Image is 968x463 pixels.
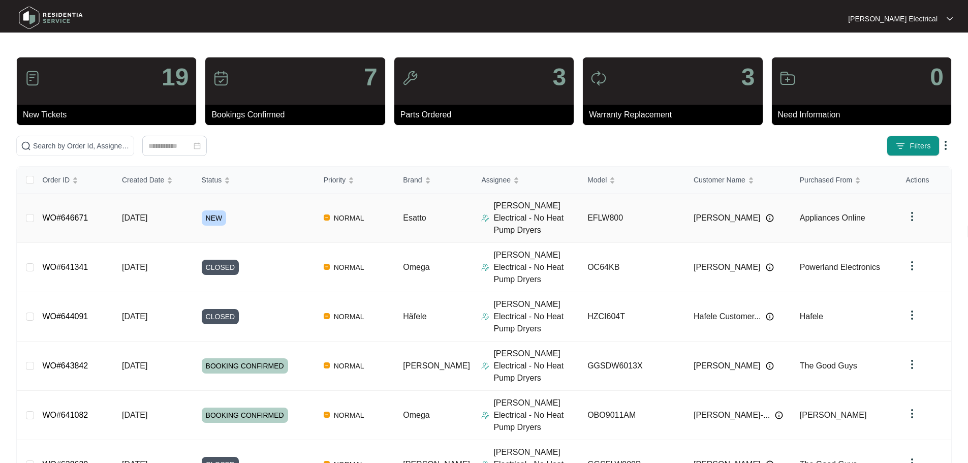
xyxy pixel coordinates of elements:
img: dropdown arrow [906,408,918,420]
span: NORMAL [330,212,368,224]
input: Search by Order Id, Assignee Name, Customer Name, Brand and Model [33,140,130,151]
span: Hafele Customer... [694,311,761,323]
p: [PERSON_NAME] Electrical - No Heat Pump Dryers [493,249,579,286]
span: [DATE] [122,411,147,419]
img: Vercel Logo [324,313,330,319]
img: filter icon [895,141,905,151]
span: Omega [403,263,429,271]
span: Esatto [403,213,426,222]
img: dropdown arrow [906,309,918,321]
img: Info icon [766,263,774,271]
span: Brand [403,174,422,186]
img: Assigner Icon [481,263,489,271]
td: EFLW800 [579,194,685,243]
img: Vercel Logo [324,214,330,221]
p: New Tickets [23,109,196,121]
span: The Good Guys [800,361,857,370]
a: WO#646671 [42,213,88,222]
th: Model [579,167,685,194]
span: [PERSON_NAME] [694,360,761,372]
th: Priority [316,167,395,194]
img: icon [402,70,418,86]
button: filter iconFilters [887,136,940,156]
span: Häfele [403,312,426,321]
span: Customer Name [694,174,745,186]
img: dropdown arrow [947,16,953,21]
p: Bookings Confirmed [211,109,385,121]
span: NORMAL [330,261,368,273]
td: OC64KB [579,243,685,292]
p: [PERSON_NAME] Electrical - No Heat Pump Dryers [493,200,579,236]
span: Omega [403,411,429,419]
img: Info icon [766,313,774,321]
img: icon [590,70,607,86]
th: Actions [898,167,951,194]
span: [PERSON_NAME] [694,212,761,224]
p: [PERSON_NAME] Electrical - No Heat Pump Dryers [493,397,579,434]
p: Warranty Replacement [589,109,762,121]
span: Status [202,174,222,186]
p: Need Information [778,109,951,121]
span: [DATE] [122,213,147,222]
p: [PERSON_NAME] Electrical [848,14,938,24]
img: Info icon [766,214,774,222]
span: [DATE] [122,312,147,321]
p: 19 [162,65,189,89]
span: [DATE] [122,263,147,271]
span: CLOSED [202,260,239,275]
img: icon [24,70,41,86]
img: dropdown arrow [906,260,918,272]
img: Assigner Icon [481,411,489,419]
td: OBO9011AM [579,391,685,440]
th: Assignee [473,167,579,194]
span: Model [587,174,607,186]
th: Customer Name [685,167,792,194]
img: Assigner Icon [481,313,489,321]
img: Info icon [775,411,783,419]
td: HZCI604T [579,292,685,342]
p: 0 [930,65,944,89]
span: [PERSON_NAME]-... [694,409,770,421]
span: NORMAL [330,360,368,372]
img: Vercel Logo [324,362,330,368]
span: NORMAL [330,409,368,421]
img: dropdown arrow [906,210,918,223]
th: Status [194,167,316,194]
img: icon [213,70,229,86]
th: Brand [395,167,473,194]
p: 3 [552,65,566,89]
p: 7 [364,65,378,89]
span: [PERSON_NAME] [403,361,470,370]
span: Purchased From [800,174,852,186]
p: Parts Ordered [400,109,574,121]
span: Order ID [42,174,70,186]
img: dropdown arrow [906,358,918,371]
span: Hafele [800,312,823,321]
span: BOOKING CONFIRMED [202,358,288,374]
span: Assignee [481,174,511,186]
img: Assigner Icon [481,214,489,222]
th: Created Date [114,167,194,194]
a: WO#643842 [42,361,88,370]
img: Info icon [766,362,774,370]
img: icon [779,70,796,86]
span: NEW [202,210,227,226]
span: Appliances Online [800,213,865,222]
span: Filters [910,141,931,151]
span: [DATE] [122,361,147,370]
img: residentia service logo [15,3,86,33]
th: Order ID [34,167,114,194]
a: WO#641082 [42,411,88,419]
p: [PERSON_NAME] Electrical - No Heat Pump Dryers [493,348,579,384]
span: BOOKING CONFIRMED [202,408,288,423]
img: search-icon [21,141,31,151]
th: Purchased From [792,167,898,194]
a: WO#644091 [42,312,88,321]
span: Created Date [122,174,164,186]
a: WO#641341 [42,263,88,271]
span: [PERSON_NAME] [800,411,867,419]
p: [PERSON_NAME] Electrical - No Heat Pump Dryers [493,298,579,335]
img: Vercel Logo [324,412,330,418]
span: [PERSON_NAME] [694,261,761,273]
img: dropdown arrow [940,139,952,151]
